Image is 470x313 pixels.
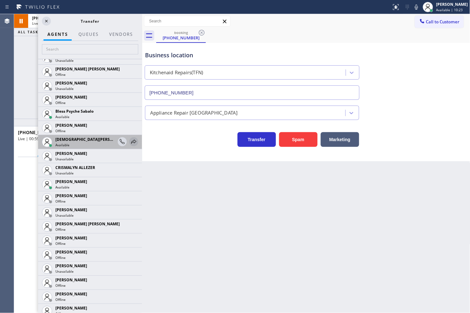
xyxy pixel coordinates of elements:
button: Call to Customer [415,16,464,28]
span: Available [55,185,69,189]
div: [PHONE_NUMBER] [157,35,205,41]
span: ALL TASKS [18,30,41,34]
span: [PERSON_NAME] [55,249,87,255]
span: Offline [55,241,66,246]
button: Transfer [129,137,138,146]
span: Unavailable [55,213,74,218]
span: [PERSON_NAME] [55,193,87,198]
span: [PERSON_NAME] [55,179,87,184]
input: Search [42,44,138,54]
span: Offline [55,227,66,232]
button: AGENTS [44,28,72,41]
span: Live | 00:58 [32,21,51,26]
span: Transfer [81,19,100,24]
span: Available [55,115,69,119]
span: Unavailable [55,86,74,91]
span: [PERSON_NAME] [55,123,87,128]
span: Offline [55,129,66,133]
span: [PERSON_NAME] [55,277,87,283]
button: Transfer [238,132,276,147]
span: Offline [55,255,66,260]
div: [PERSON_NAME] [436,2,468,7]
div: Kitchenaid Repairs(TFN) [150,69,203,76]
span: [PERSON_NAME] [PERSON_NAME] [55,66,120,72]
input: Search [144,16,230,26]
button: Marketing [321,132,359,147]
span: [PERSON_NAME] [55,80,87,86]
span: Available [55,143,69,147]
span: Offline [55,100,66,105]
span: Unavailable [55,157,74,161]
span: Offline [55,72,66,77]
button: QUEUES [75,28,102,41]
span: [PERSON_NAME] [55,292,87,297]
input: Phone Number [145,85,360,100]
span: Offline [55,298,66,302]
span: Available | 10:23 [436,8,463,12]
button: ALL TASKS [14,28,54,36]
span: Unavailable [55,171,74,175]
button: Spam [279,132,318,147]
button: Vendors [105,28,137,41]
span: CRISMALYN ALLEZER [55,165,95,170]
span: Bless Psyche Sabalo [55,108,93,114]
span: [PERSON_NAME] [55,235,87,241]
span: AGENTS [47,31,68,37]
span: [PERSON_NAME] [55,263,87,269]
span: Offline [55,284,66,288]
span: Live | 00:59 [18,136,39,141]
button: Call [38,144,59,157]
span: [PERSON_NAME] [55,306,87,311]
button: Consult [118,137,127,146]
span: Unavailable [55,58,74,63]
div: Business location [145,51,359,60]
span: Unavailable [55,269,74,274]
div: Appliance Repair [GEOGRAPHIC_DATA] [150,109,238,116]
span: [PHONE_NUMBER] [18,129,59,135]
span: [PERSON_NAME] [55,207,87,213]
span: [DEMOGRAPHIC_DATA][PERSON_NAME] [55,137,131,142]
button: Mute [412,3,421,12]
span: Call to Customer [426,19,460,25]
div: (510) 364-7880 [157,28,205,42]
span: [PERSON_NAME] [55,94,87,100]
div: booking [157,30,205,35]
span: Offline [55,199,66,204]
span: [PHONE_NUMBER] [32,15,67,21]
span: [PERSON_NAME] [55,151,87,156]
span: [PERSON_NAME] [PERSON_NAME] [55,221,120,227]
span: QUEUES [78,31,99,37]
